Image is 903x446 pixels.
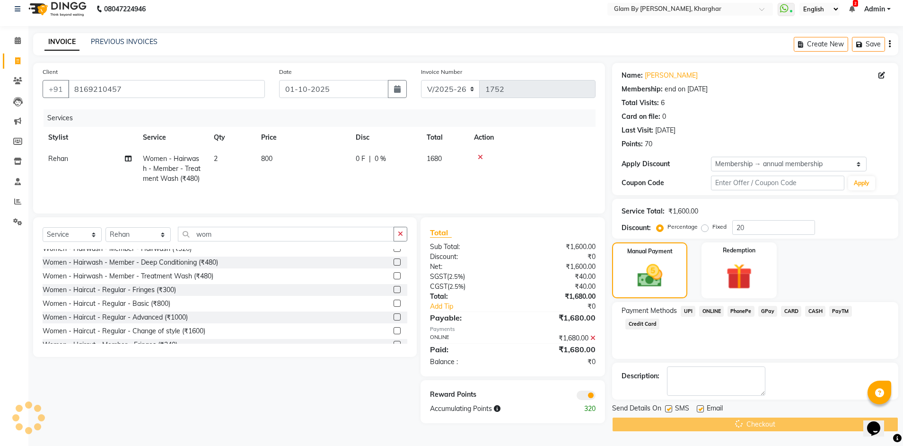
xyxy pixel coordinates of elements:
[423,404,558,414] div: Accumulating Points
[279,68,292,76] label: Date
[423,357,513,367] div: Balance :
[43,285,176,295] div: Women - Haircut - Regular - Fringes (₹300)
[612,403,661,415] span: Send Details On
[622,223,651,233] div: Discount:
[622,306,677,316] span: Payment Methods
[661,98,665,108] div: 6
[622,125,653,135] div: Last Visit:
[630,261,670,290] img: _cash.svg
[627,247,673,256] label: Manual Payment
[423,272,513,282] div: ( )
[356,154,365,164] span: 0 F
[625,319,659,330] span: Credit Card
[43,68,58,76] label: Client
[794,37,848,52] button: Create New
[423,242,513,252] div: Sub Total:
[68,80,265,98] input: Search by Name/Mobile/Email/Code
[423,312,513,323] div: Payable:
[421,68,462,76] label: Invoice Number
[513,272,603,282] div: ₹40.00
[849,5,855,13] a: 2
[43,244,192,254] div: Women - Hairwash - Member - Hairwash (₹320)
[707,403,723,415] span: Email
[449,283,464,290] span: 2.5%
[178,227,395,241] input: Search or Scan
[852,37,885,52] button: Save
[665,84,708,94] div: end on [DATE]
[423,282,513,292] div: ( )
[622,159,710,169] div: Apply Discount
[427,154,442,163] span: 1680
[848,176,875,190] button: Apply
[513,344,603,355] div: ₹1,680.00
[863,408,894,437] iframe: chat widget
[43,127,137,148] th: Stylist
[449,273,463,280] span: 2.5%
[421,127,468,148] th: Total
[430,228,452,238] span: Total
[44,34,79,51] a: INVOICE
[513,252,603,262] div: ₹0
[350,127,421,148] th: Disc
[758,306,778,317] span: GPay
[214,154,218,163] span: 2
[513,262,603,272] div: ₹1,600.00
[622,84,663,94] div: Membership:
[468,127,596,148] th: Action
[829,306,852,317] span: PayTM
[645,139,652,149] div: 70
[423,292,513,302] div: Total:
[423,252,513,262] div: Discount:
[528,302,603,312] div: ₹0
[261,154,272,163] span: 800
[805,306,825,317] span: CASH
[423,262,513,272] div: Net:
[622,139,643,149] div: Points:
[255,127,350,148] th: Price
[430,282,447,291] span: CGST
[423,302,528,312] a: Add Tip
[667,223,698,231] label: Percentage
[43,299,170,309] div: Women - Haircut - Regular - Basic (₹800)
[675,403,689,415] span: SMS
[43,340,177,350] div: Women - Haircut - Member - Fringes (₹240)
[430,325,596,333] div: Payments
[699,306,724,317] span: ONLINE
[143,154,201,183] span: Women - Hairwash - Member - Treatment Wash (₹480)
[781,306,801,317] span: CARD
[712,223,727,231] label: Fixed
[668,206,698,216] div: ₹1,600.00
[681,306,695,317] span: UPI
[43,271,213,281] div: Women - Hairwash - Member - Treatment Wash (₹480)
[728,306,754,317] span: PhonePe
[513,312,603,323] div: ₹1,680.00
[622,98,659,108] div: Total Visits:
[513,333,603,343] div: ₹1,680.00
[864,4,885,14] span: Admin
[558,404,603,414] div: 320
[375,154,386,164] span: 0 %
[43,80,69,98] button: +91
[723,246,755,255] label: Redemption
[662,112,666,122] div: 0
[655,125,675,135] div: [DATE]
[430,272,447,281] span: SGST
[369,154,371,164] span: |
[622,206,665,216] div: Service Total:
[208,127,255,148] th: Qty
[43,258,218,268] div: Women - Hairwash - Member - Deep Conditioning (₹480)
[513,357,603,367] div: ₹0
[423,390,513,400] div: Reward Points
[43,312,188,322] div: Women - Haircut - Regular - Advanced (₹1000)
[622,371,659,381] div: Description:
[622,178,710,188] div: Coupon Code
[513,242,603,252] div: ₹1,600.00
[513,282,603,292] div: ₹40.00
[48,154,68,163] span: Rehan
[91,37,158,46] a: PREVIOUS INVOICES
[622,71,643,80] div: Name:
[513,292,603,302] div: ₹1,680.00
[622,112,660,122] div: Card on file:
[423,333,513,343] div: ONLINE
[43,326,205,336] div: Women - Haircut - Regular - Change of style (₹1600)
